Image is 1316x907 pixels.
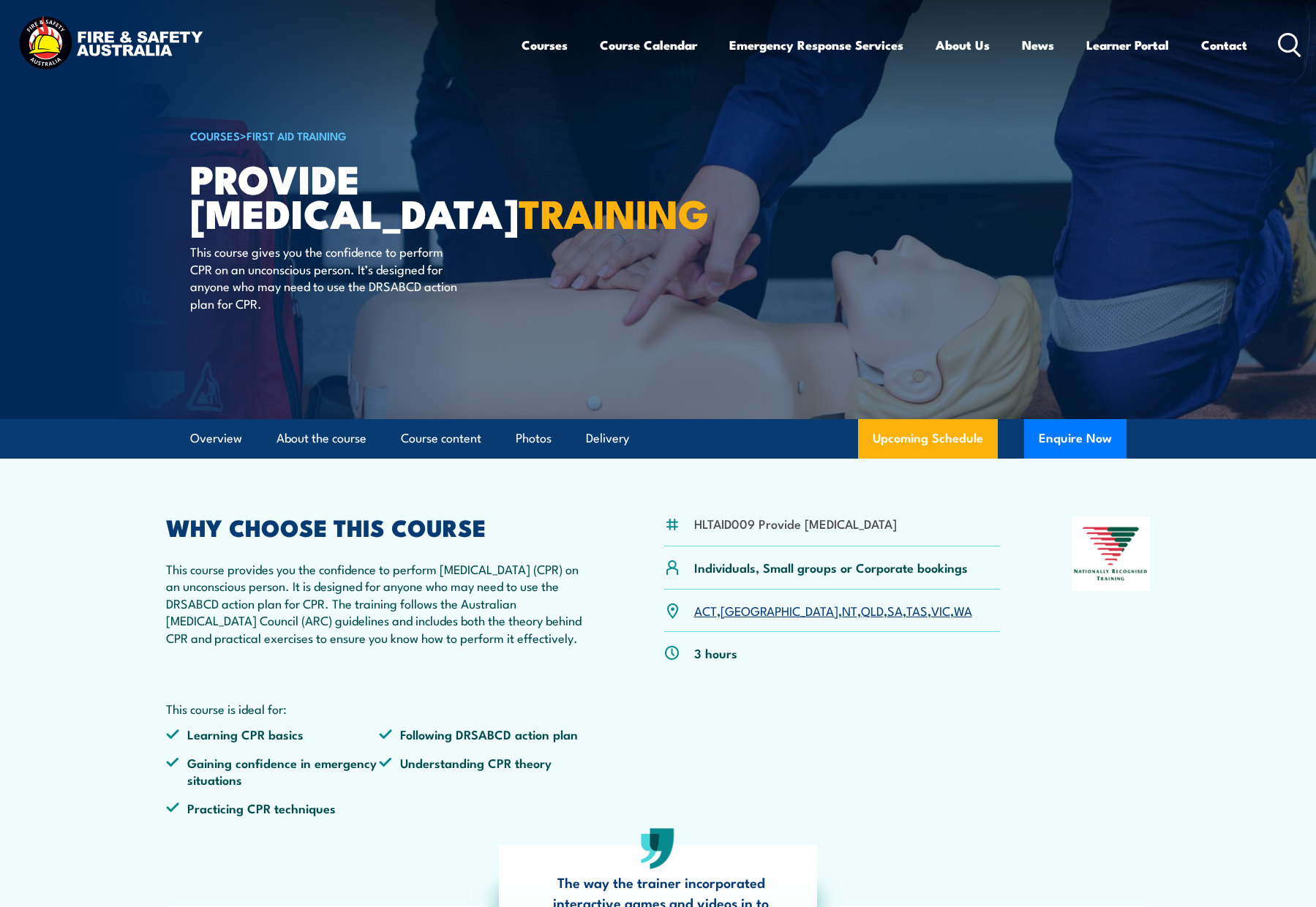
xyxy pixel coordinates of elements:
[190,243,457,312] p: This course gives you the confidence to perform CPR on an unconscious person. It’s designed for a...
[1201,26,1247,64] a: Contact
[694,602,972,619] p: , , , , , , ,
[166,700,593,717] p: This course is ideal for:
[1024,419,1127,459] button: Enquire Now
[931,601,950,619] a: VIC
[379,726,593,742] li: Following DRSABCD action plan
[954,601,972,619] a: WA
[190,419,242,458] a: Overview
[694,601,717,619] a: ACT
[1086,26,1169,64] a: Learner Portal
[694,559,968,576] p: Individuals, Small groups or Corporate bookings
[277,419,366,458] a: About the course
[166,516,593,537] h2: WHY CHOOSE THIS COURSE
[694,644,737,661] p: 3 hours
[858,419,998,459] a: Upcoming Schedule
[906,601,928,619] a: TAS
[1072,516,1151,591] img: Nationally Recognised Training logo.
[721,601,838,619] a: [GEOGRAPHIC_DATA]
[729,26,903,64] a: Emergency Response Services
[519,181,709,242] strong: TRAINING
[166,754,380,789] li: Gaining confidence in emergency situations
[842,601,857,619] a: NT
[166,560,593,646] p: This course provides you the confidence to perform [MEDICAL_DATA] (CPR) on an unconscious person....
[190,127,240,143] a: COURSES
[247,127,347,143] a: First Aid Training
[694,515,897,532] li: HLTAID009 Provide [MEDICAL_DATA]
[936,26,990,64] a: About Us
[861,601,884,619] a: QLD
[379,754,593,789] li: Understanding CPR theory
[1022,26,1054,64] a: News
[522,26,568,64] a: Courses
[190,127,552,144] h6: >
[586,419,629,458] a: Delivery
[166,726,380,742] li: Learning CPR basics
[887,601,903,619] a: SA
[600,26,697,64] a: Course Calendar
[401,419,481,458] a: Course content
[166,799,380,816] li: Practicing CPR techniques
[516,419,552,458] a: Photos
[190,161,552,229] h1: Provide [MEDICAL_DATA]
